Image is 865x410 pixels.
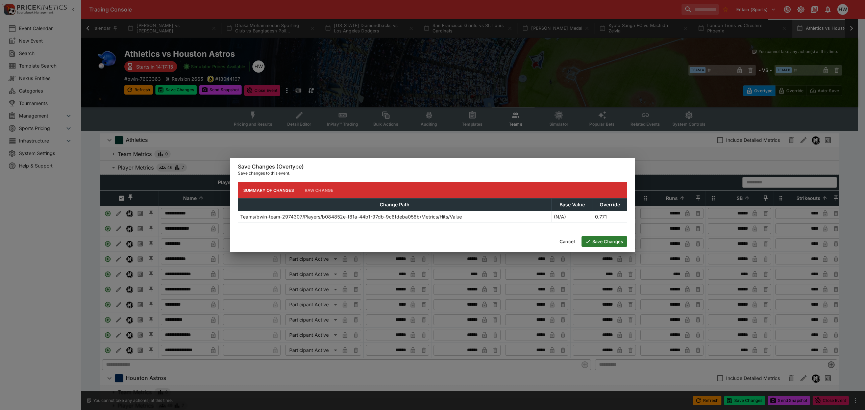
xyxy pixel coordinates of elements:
[551,211,593,223] td: (N/A)
[551,199,593,211] th: Base Value
[240,213,462,220] p: Teams/bwin-team-2974307/Players/b084852e-f81a-44b1-97db-9c6fdeba058b/Metrics/Hits/Value
[593,211,627,223] td: 0.771
[555,236,579,247] button: Cancel
[299,182,339,198] button: Raw Change
[238,182,299,198] button: Summary of Changes
[238,170,627,177] p: Save changes to this event.
[582,236,627,247] button: Save Changes
[238,163,627,170] h6: Save Changes (Overtype)
[238,199,552,211] th: Change Path
[593,199,627,211] th: Override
